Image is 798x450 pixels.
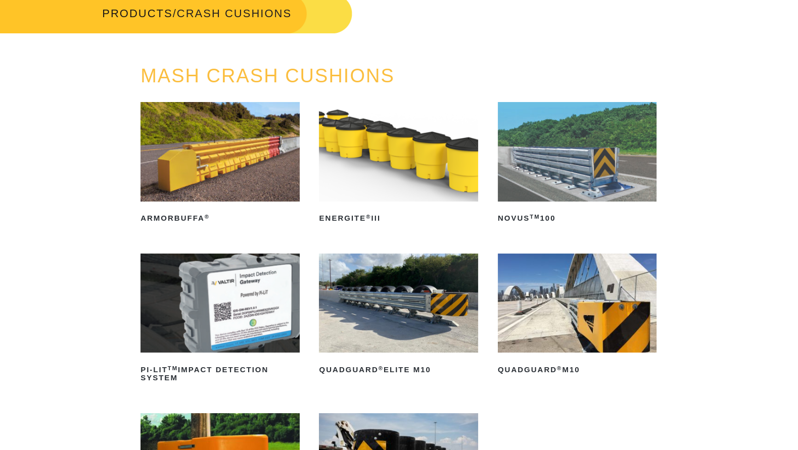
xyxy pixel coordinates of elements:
a: QuadGuard®Elite M10 [319,254,478,378]
sup: TM [530,214,540,220]
a: PRODUCTS [102,7,172,20]
span: CRASH CUSHIONS [177,7,292,20]
sup: ® [557,365,562,371]
sup: ® [366,214,371,220]
h2: QuadGuard M10 [498,362,656,378]
sup: TM [168,365,178,371]
a: ArmorBuffa® [140,102,299,226]
a: QuadGuard®M10 [498,254,656,378]
h2: NOVUS 100 [498,211,656,227]
h2: ENERGITE III [319,211,478,227]
h2: PI-LIT Impact Detection System [140,362,299,386]
sup: ® [205,214,210,220]
a: MASH CRASH CUSHIONS [140,65,395,86]
h2: QuadGuard Elite M10 [319,362,478,378]
h2: ArmorBuffa [140,211,299,227]
sup: ® [379,365,384,371]
a: NOVUSTM100 [498,102,656,226]
a: PI-LITTMImpact Detection System [140,254,299,386]
a: ENERGITE®III [319,102,478,226]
